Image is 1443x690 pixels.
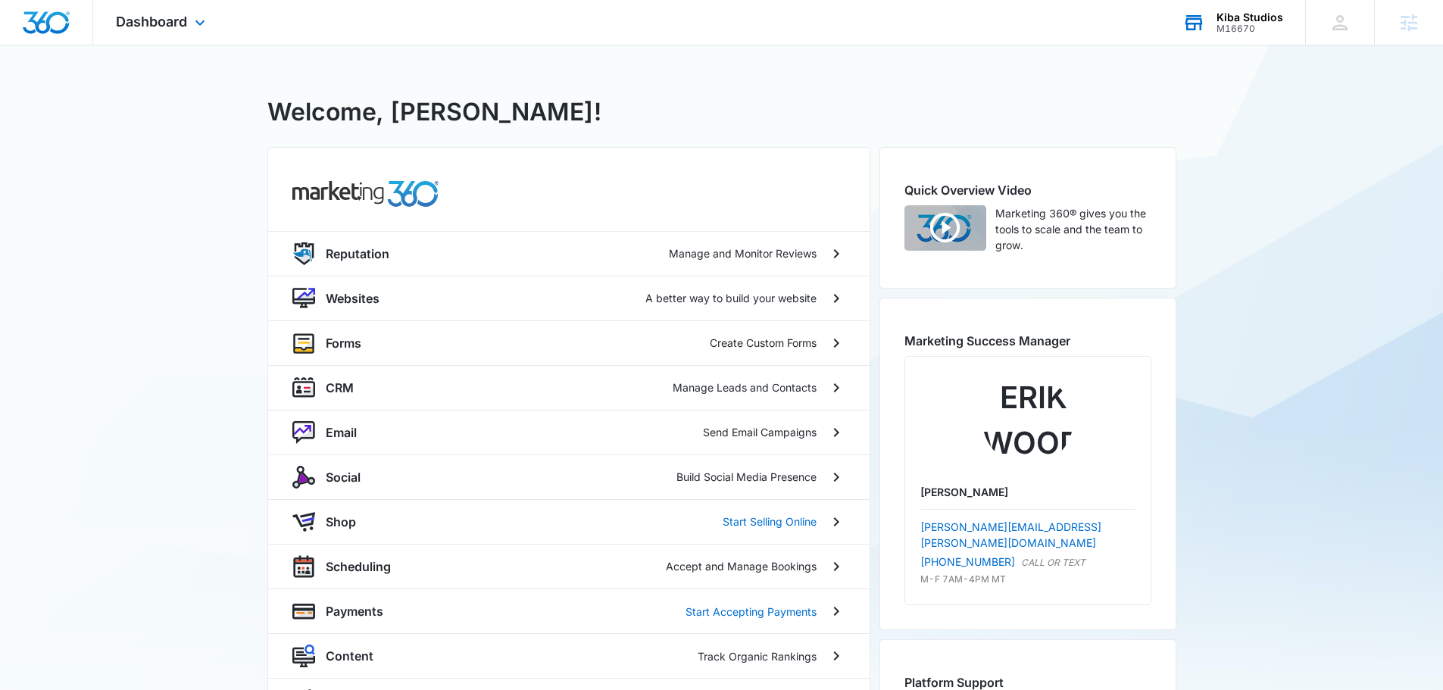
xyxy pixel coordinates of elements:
img: shopApp [292,510,315,533]
p: Forms [326,334,361,352]
h2: Marketing Success Manager [904,332,1151,350]
img: nurture [292,421,315,444]
p: A better way to build your website [645,290,817,306]
p: Shop [326,513,356,531]
p: Scheduling [326,557,391,576]
p: Manage and Monitor Reviews [669,245,817,261]
span: Dashboard [116,14,187,30]
p: Social [326,468,361,486]
p: Marketing 360® gives you the tools to scale and the team to grow. [995,205,1151,253]
h1: Welcome, [PERSON_NAME]! [267,94,601,130]
img: website [292,287,315,310]
p: Build Social Media Presence [676,469,817,485]
p: Email [326,423,357,442]
a: nurtureEmailSend Email Campaigns [268,410,870,454]
a: socialSocialBuild Social Media Presence [268,454,870,499]
p: [PERSON_NAME] [920,484,1135,500]
img: content [292,645,315,667]
a: formsFormsCreate Custom Forms [268,320,870,365]
p: Manage Leads and Contacts [673,379,817,395]
p: Websites [326,289,379,308]
img: Quick Overview Video [904,205,986,251]
p: Reputation [326,245,389,263]
a: schedulingSchedulingAccept and Manage Bookings [268,544,870,589]
p: Start Selling Online [723,514,817,529]
a: websiteWebsitesA better way to build your website [268,276,870,320]
p: Track Organic Rankings [698,648,817,664]
p: Accept and Manage Bookings [666,558,817,574]
img: social [292,466,315,489]
img: reputation [292,242,315,265]
a: [PERSON_NAME][EMAIL_ADDRESS][PERSON_NAME][DOMAIN_NAME] [920,520,1101,549]
p: M-F 7AM-4PM MT [920,573,1135,586]
a: contentContentTrack Organic Rankings [268,633,870,678]
a: [PHONE_NUMBER] [920,554,1015,570]
img: Erik Woods [982,375,1073,466]
img: forms [292,332,315,354]
img: payments [292,600,315,623]
p: Create Custom Forms [710,335,817,351]
p: Send Email Campaigns [703,424,817,440]
p: CRM [326,379,354,397]
div: account id [1217,23,1283,34]
a: crmCRMManage Leads and Contacts [268,365,870,410]
a: paymentsPaymentsStart Accepting Payments [268,589,870,633]
p: Start Accepting Payments [686,604,817,620]
a: shopAppShopStart Selling Online [268,499,870,544]
a: reputationReputationManage and Monitor Reviews [268,231,870,276]
p: Content [326,647,373,665]
div: account name [1217,11,1283,23]
img: common.products.marketing.title [292,181,439,207]
img: scheduling [292,555,315,579]
p: CALL OR TEXT [1021,556,1085,570]
img: crm [292,376,315,399]
p: Payments [326,602,383,620]
h2: Quick Overview Video [904,181,1151,199]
